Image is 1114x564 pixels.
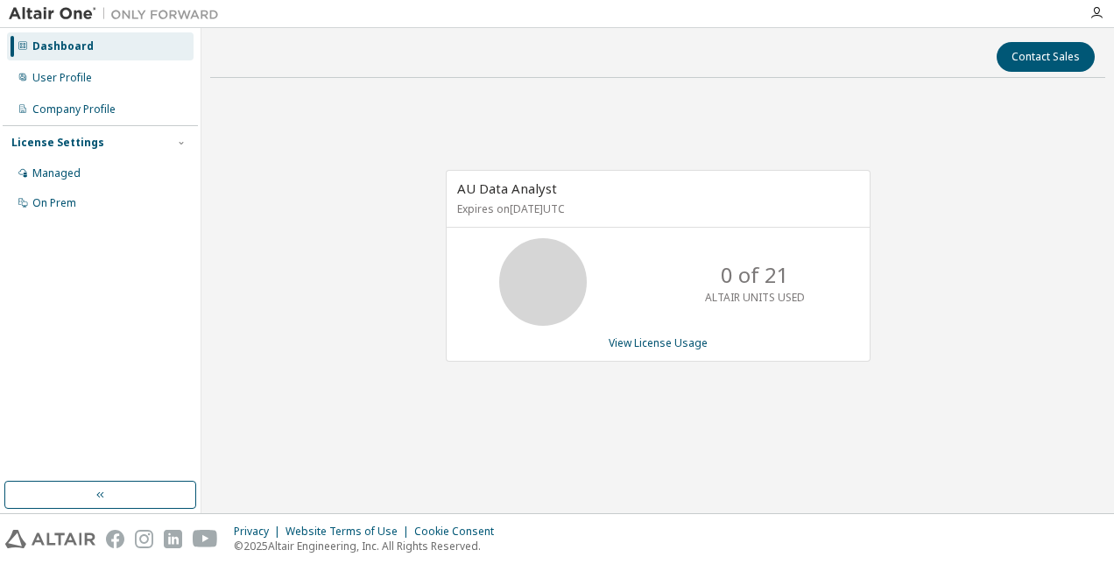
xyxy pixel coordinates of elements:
[32,102,116,116] div: Company Profile
[414,525,504,539] div: Cookie Consent
[609,335,708,350] a: View License Usage
[106,530,124,548] img: facebook.svg
[721,260,789,290] p: 0 of 21
[32,196,76,210] div: On Prem
[9,5,228,23] img: Altair One
[193,530,218,548] img: youtube.svg
[32,166,81,180] div: Managed
[234,525,286,539] div: Privacy
[11,136,104,150] div: License Settings
[32,39,94,53] div: Dashboard
[234,539,504,553] p: © 2025 Altair Engineering, Inc. All Rights Reserved.
[164,530,182,548] img: linkedin.svg
[457,180,557,197] span: AU Data Analyst
[135,530,153,548] img: instagram.svg
[457,201,855,216] p: Expires on [DATE] UTC
[5,530,95,548] img: altair_logo.svg
[286,525,414,539] div: Website Terms of Use
[705,290,805,305] p: ALTAIR UNITS USED
[32,71,92,85] div: User Profile
[997,42,1095,72] button: Contact Sales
